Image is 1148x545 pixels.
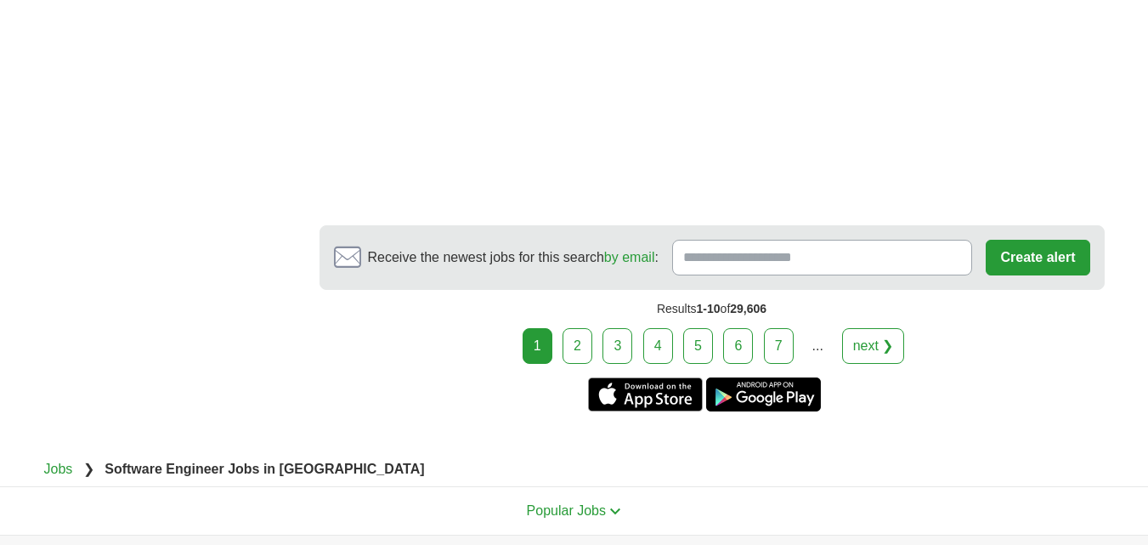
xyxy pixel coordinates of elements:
[105,462,424,476] strong: Software Engineer Jobs in [GEOGRAPHIC_DATA]
[527,503,606,518] span: Popular Jobs
[368,247,659,268] span: Receive the newest jobs for this search :
[83,462,94,476] span: ❯
[563,328,592,364] a: 2
[604,250,655,264] a: by email
[697,302,721,315] span: 1-10
[44,462,73,476] a: Jobs
[723,328,753,364] a: 6
[609,508,621,515] img: toggle icon
[683,328,713,364] a: 5
[764,328,794,364] a: 7
[602,328,632,364] a: 3
[800,329,834,363] div: ...
[986,240,1089,275] button: Create alert
[588,378,703,412] a: Get the iPhone app
[706,378,821,412] a: Get the Android app
[523,328,552,364] div: 1
[320,290,1105,328] div: Results of
[730,302,766,315] span: 29,606
[842,328,905,364] a: next ❯
[643,328,673,364] a: 4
